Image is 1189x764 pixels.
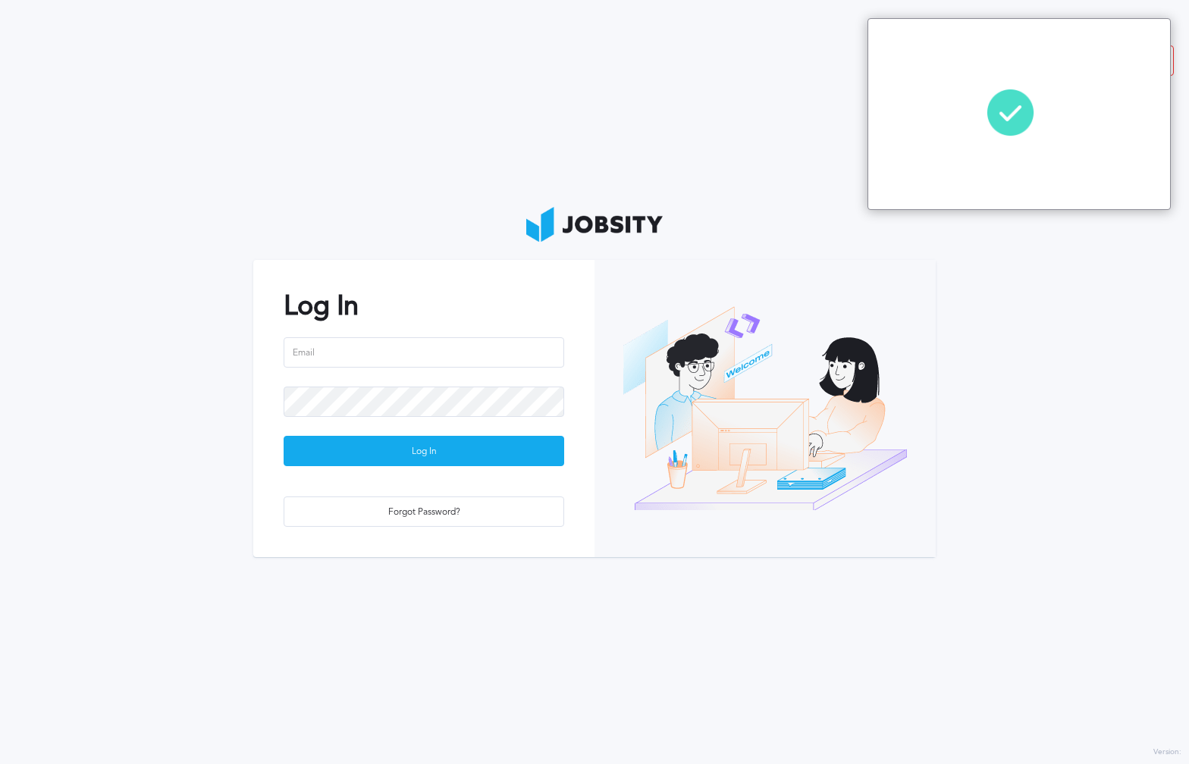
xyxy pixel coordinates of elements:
label: Version: [1153,748,1181,757]
button: Log In [284,436,564,466]
div: Forgot Password? [284,497,563,528]
h2: Log In [284,290,564,321]
div: Log In [284,437,563,467]
span: Success [986,88,1056,137]
button: Forgot Password? [284,496,564,527]
input: Email [284,337,564,368]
